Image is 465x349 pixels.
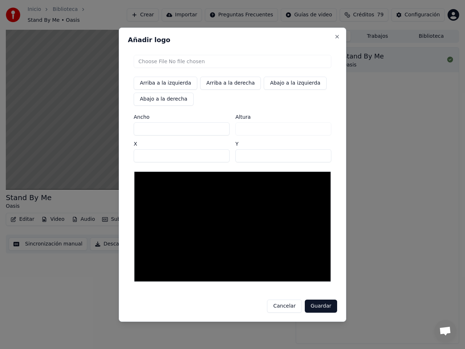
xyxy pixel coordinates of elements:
[134,77,197,90] button: Arriba a la izquierda
[134,141,230,146] label: X
[128,37,337,43] h2: Añadir logo
[264,77,326,90] button: Abajo a la izquierda
[235,114,331,119] label: Altura
[200,77,261,90] button: Arriba a la derecha
[134,93,194,106] button: Abajo a la derecha
[134,114,230,119] label: Ancho
[267,300,302,313] button: Cancelar
[305,300,337,313] button: Guardar
[235,141,331,146] label: Y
